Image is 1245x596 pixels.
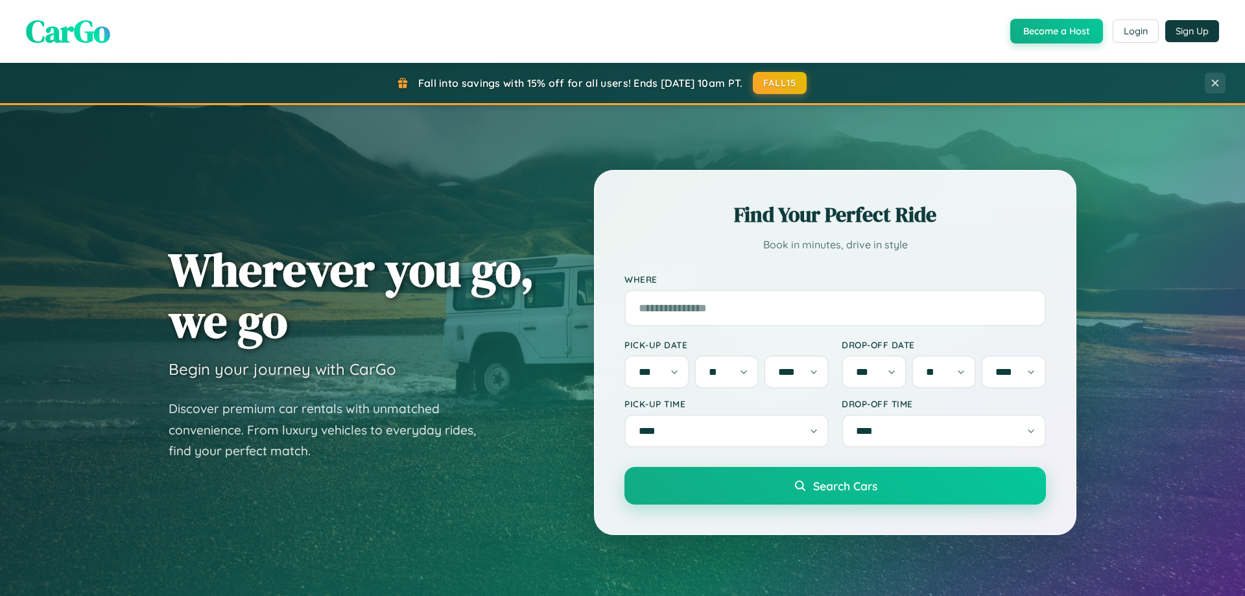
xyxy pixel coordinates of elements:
p: Discover premium car rentals with unmatched convenience. From luxury vehicles to everyday rides, ... [169,398,493,462]
h3: Begin your journey with CarGo [169,359,396,379]
p: Book in minutes, drive in style [624,235,1046,254]
button: Login [1113,19,1159,43]
button: FALL15 [753,72,807,94]
label: Drop-off Time [842,398,1046,409]
label: Where [624,274,1046,285]
h2: Find Your Perfect Ride [624,200,1046,229]
label: Pick-up Time [624,398,829,409]
button: Become a Host [1010,19,1103,43]
label: Pick-up Date [624,339,829,350]
span: Search Cars [813,479,877,493]
h1: Wherever you go, we go [169,244,534,346]
span: Fall into savings with 15% off for all users! Ends [DATE] 10am PT. [418,77,743,89]
button: Sign Up [1165,20,1219,42]
button: Search Cars [624,467,1046,505]
span: CarGo [26,10,110,53]
label: Drop-off Date [842,339,1046,350]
